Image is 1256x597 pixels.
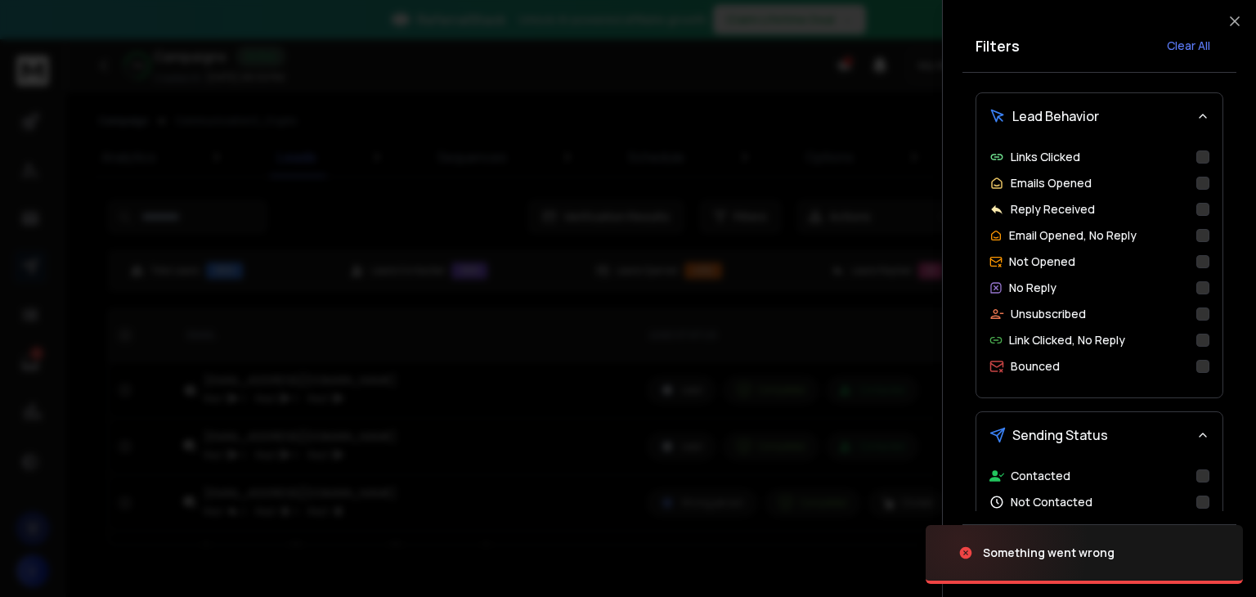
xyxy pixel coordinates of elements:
h2: Filters [976,34,1020,57]
p: Links Clicked [1011,149,1080,165]
p: Bounced [1011,358,1060,375]
p: No Reply [1009,280,1056,296]
p: Contacted [1011,468,1070,484]
div: Lead Behavior [976,139,1222,397]
button: Lead Behavior [976,93,1222,139]
p: Emails Opened [1011,175,1092,191]
p: Unsubscribed [1011,306,1086,322]
p: Not Opened [1009,254,1075,270]
button: Sending Status [976,412,1222,458]
span: Lead Behavior [1012,106,1099,126]
span: Sending Status [1012,425,1108,445]
button: Clear All [1154,29,1223,62]
p: Email Opened, No Reply [1009,227,1137,244]
p: Link Clicked, No Reply [1009,332,1125,348]
p: Reply Received [1011,201,1095,218]
p: Not Contacted [1011,494,1092,510]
